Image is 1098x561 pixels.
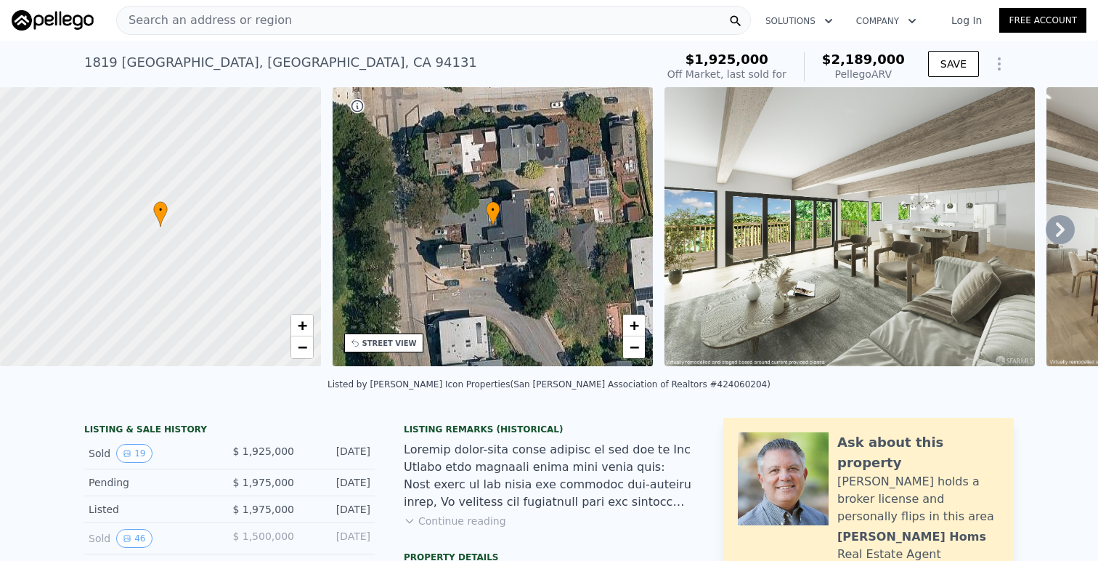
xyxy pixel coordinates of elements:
[630,316,639,334] span: +
[754,8,845,34] button: Solutions
[306,529,370,548] div: [DATE]
[486,201,500,227] div: •
[664,87,1035,366] img: Sale: 135348111 Parcel: 114824476
[297,316,306,334] span: +
[232,504,294,515] span: $ 1,975,000
[822,67,905,81] div: Pellego ARV
[667,67,786,81] div: Off Market, last sold for
[84,52,477,73] div: 1819 [GEOGRAPHIC_DATA] , [GEOGRAPHIC_DATA] , CA 94131
[404,424,694,435] div: Listing Remarks (Historical)
[822,52,905,67] span: $2,189,000
[630,338,639,356] span: −
[985,49,1014,78] button: Show Options
[837,432,999,473] div: Ask about this property
[306,444,370,463] div: [DATE]
[934,13,999,28] a: Log In
[362,338,417,349] div: STREET VIEW
[89,502,218,517] div: Listed
[291,315,313,336] a: Zoom in
[84,424,375,438] div: LISTING & SALE HISTORY
[306,475,370,490] div: [DATE]
[116,529,152,548] button: View historical data
[928,51,979,77] button: SAVE
[232,477,294,488] span: $ 1,975,000
[153,201,168,227] div: •
[306,502,370,517] div: [DATE]
[837,528,986,546] div: [PERSON_NAME] Homs
[116,444,152,463] button: View historical data
[999,8,1086,33] a: Free Account
[686,52,768,67] span: $1,925,000
[404,441,694,511] div: Loremip dolor-sita conse adipisc el sed doe te Inc Utlabo etdo magnaali enima mini venia quis: No...
[297,338,306,356] span: −
[404,514,506,528] button: Continue reading
[623,336,645,358] a: Zoom out
[232,445,294,457] span: $ 1,925,000
[117,12,292,29] span: Search an address or region
[89,475,218,490] div: Pending
[837,473,999,525] div: [PERSON_NAME] holds a broker license and personally flips in this area
[623,315,645,336] a: Zoom in
[89,529,218,548] div: Sold
[153,203,168,217] span: •
[89,444,218,463] div: Sold
[328,379,770,390] div: Listed by [PERSON_NAME] Icon Properties (San [PERSON_NAME] Association of Realtors #424060204)
[12,10,94,31] img: Pellego
[486,203,500,217] span: •
[232,530,294,542] span: $ 1,500,000
[291,336,313,358] a: Zoom out
[845,8,928,34] button: Company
